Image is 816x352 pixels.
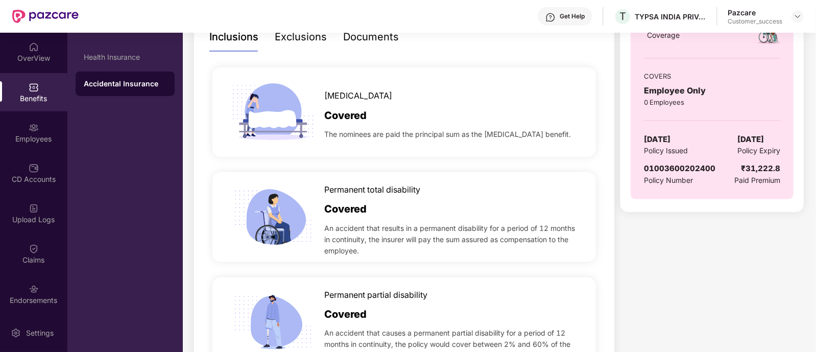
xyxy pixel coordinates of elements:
[728,17,782,26] div: Customer_success
[734,175,780,186] span: Paid Premium
[644,145,688,156] span: Policy Issued
[29,123,39,133] img: svg+xml;base64,PHN2ZyBpZD0iRW1wbG95ZWVzIiB4bWxucz0iaHR0cDovL3d3dy53My5vcmcvMjAwMC9zdmciIHdpZHRoPS...
[209,29,258,45] div: Inclusions
[324,307,367,322] span: Covered
[737,133,764,146] span: [DATE]
[741,162,780,175] div: ₹31,222.8
[11,328,21,338] img: svg+xml;base64,PHN2ZyBpZD0iU2V0dGluZy0yMHgyMCIgeG1sbnM9Imh0dHA6Ly93d3cudzMub3JnLzIwMDAvc3ZnIiB3aW...
[84,53,166,61] div: Health Insurance
[324,201,367,217] span: Covered
[29,284,39,294] img: svg+xml;base64,PHN2ZyBpZD0iRW5kb3JzZW1lbnRzIiB4bWxucz0iaHR0cDovL3d3dy53My5vcmcvMjAwMC9zdmciIHdpZH...
[728,8,782,17] div: Pazcare
[29,82,39,92] img: svg+xml;base64,PHN2ZyBpZD0iQmVuZWZpdHMiIHhtbG5zPSJodHRwOi8vd3d3LnczLm9yZy8yMDAwL3N2ZyIgd2lkdGg9Ij...
[545,12,556,22] img: svg+xml;base64,PHN2ZyBpZD0iSGVscC0zMngzMiIgeG1sbnM9Imh0dHA6Ly93d3cudzMub3JnLzIwMDAvc3ZnIiB3aWR0aD...
[647,31,680,39] span: Coverage
[343,29,399,45] div: Documents
[324,223,580,256] span: An accident that results in a permanent disability for a period of 12 months in continuity, the i...
[29,42,39,52] img: svg+xml;base64,PHN2ZyBpZD0iSG9tZSIgeG1sbnM9Imh0dHA6Ly93d3cudzMub3JnLzIwMDAvc3ZnIiB3aWR0aD0iMjAiIG...
[635,12,706,21] div: TYPSA INDIA PRIVATE LIMITED
[737,145,780,156] span: Policy Expiry
[324,89,392,102] span: [MEDICAL_DATA]
[644,97,780,107] div: 0 Employees
[644,133,670,146] span: [DATE]
[29,203,39,214] img: svg+xml;base64,PHN2ZyBpZD0iVXBsb2FkX0xvZ3MiIGRhdGEtbmFtZT0iVXBsb2FkIExvZ3MiIHhtbG5zPSJodHRwOi8vd3...
[29,244,39,254] img: svg+xml;base64,PHN2ZyBpZD0iQ2xhaW0iIHhtbG5zPSJodHRwOi8vd3d3LnczLm9yZy8yMDAwL3N2ZyIgd2lkdGg9IjIwIi...
[324,108,367,124] span: Covered
[324,183,420,196] span: Permanent total disability
[644,163,715,173] span: 01003600202400
[619,10,626,22] span: T
[29,163,39,173] img: svg+xml;base64,PHN2ZyBpZD0iQ0RfQWNjb3VudHMiIGRhdGEtbmFtZT0iQ0QgQWNjb3VudHMiIHhtbG5zPSJodHRwOi8vd3...
[794,12,802,20] img: svg+xml;base64,PHN2ZyBpZD0iRHJvcGRvd24tMzJ4MzIiIHhtbG5zPSJodHRwOi8vd3d3LnczLm9yZy8yMDAwL3N2ZyIgd2...
[644,84,780,97] div: Employee Only
[23,328,57,338] div: Settings
[644,71,780,81] div: COVERS
[84,79,166,89] div: Accidental Insurance
[324,129,571,140] span: The nominees are paid the principal sum as the [MEDICAL_DATA] benefit.
[228,67,318,157] img: icon
[275,29,327,45] div: Exclusions
[644,176,693,184] span: Policy Number
[12,10,79,23] img: New Pazcare Logo
[324,289,427,301] span: Permanent partial disability
[228,172,318,262] img: icon
[560,12,585,20] div: Get Help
